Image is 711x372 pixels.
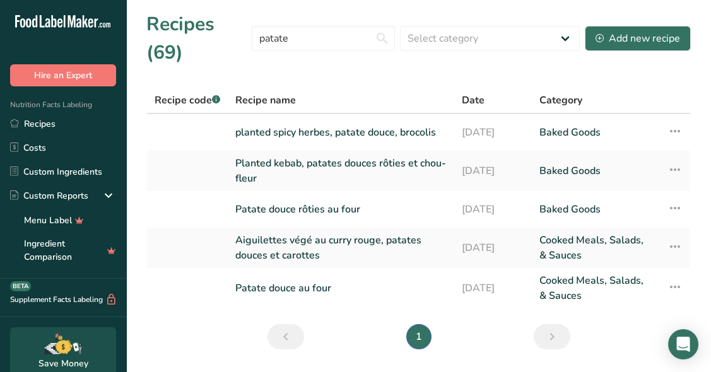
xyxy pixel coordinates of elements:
input: Search for recipe [252,26,395,51]
a: Baked Goods [539,119,652,146]
a: [DATE] [462,233,525,263]
a: Cooked Meals, Salads, & Sauces [539,273,652,303]
div: Add new recipe [596,31,680,46]
a: Previous page [267,324,304,349]
span: Date [462,93,485,108]
a: Patate douce au four [235,273,447,303]
div: Custom Reports [10,189,88,202]
a: [DATE] [462,196,525,223]
span: Recipe name [235,93,296,108]
span: Recipe code [155,93,220,107]
a: Aiguilettes végé au curry rouge, patates douces et carottes [235,233,447,263]
a: Next page [534,324,570,349]
span: Category [539,93,582,108]
a: Cooked Meals, Salads, & Sauces [539,233,652,263]
a: Planted kebab, patates douces rôties et chou-fleur [235,156,447,186]
div: Save Money [38,357,88,370]
a: Baked Goods [539,156,652,186]
a: [DATE] [462,273,525,303]
a: Patate douce rôties au four [235,196,447,223]
a: [DATE] [462,156,525,186]
a: [DATE] [462,119,525,146]
button: Hire an Expert [10,64,116,86]
a: planted spicy herbes, patate douce, brocolis [235,119,447,146]
div: BETA [10,281,31,291]
a: Baked Goods [539,196,652,223]
h1: Recipes (69) [146,10,252,67]
button: Add new recipe [585,26,691,51]
div: Open Intercom Messenger [668,329,698,359]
